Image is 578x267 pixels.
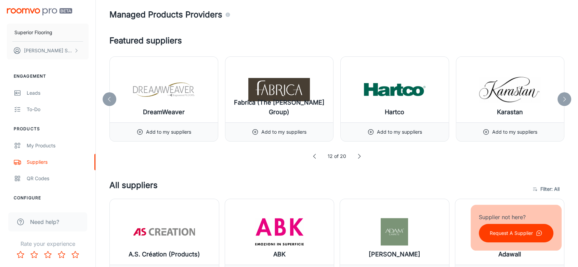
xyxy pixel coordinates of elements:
img: Roomvo PRO Beta [7,8,72,15]
p: Supplier not here? [479,213,553,221]
button: Superior Flooring [7,24,89,41]
button: Request A Supplier [479,224,553,242]
p: [PERSON_NAME] Semborski [24,47,72,54]
p: 12 of 20 [328,152,346,160]
button: Rate 5 star [68,248,82,262]
h6: Karastan [497,107,523,117]
span: Filter [540,185,560,193]
button: Rate 3 star [41,248,55,262]
div: Suppliers [27,158,89,166]
img: DreamWeaver [133,76,195,103]
p: Add to my suppliers [146,128,191,136]
button: [PERSON_NAME] Semborski [7,42,89,59]
span: Need help? [30,218,59,226]
p: Add to my suppliers [377,128,422,136]
img: A.S. Création (Products) [133,218,195,245]
h6: ABK [273,250,286,259]
button: Rate 2 star [27,248,41,262]
div: To-do [27,106,89,113]
div: QR Codes [27,175,89,182]
h6: Fabrica (The [PERSON_NAME] Group) [231,98,328,117]
p: Add to my suppliers [261,128,306,136]
h6: Adawall [498,250,521,259]
img: Fabrica (The Dixie Group) [248,76,310,103]
h6: A.S. Création (Products) [129,250,200,259]
span: : All [551,185,560,193]
p: Add to my suppliers [492,128,537,136]
button: Rate 1 star [14,248,27,262]
h4: Managed Products Providers [109,9,564,21]
img: Adam Carpets [364,218,425,245]
div: My Products [27,142,89,149]
p: Rate your experience [5,240,90,248]
h6: [PERSON_NAME] [369,250,420,259]
h4: All suppliers [109,179,529,199]
div: Agencies and suppliers who work with us to automatically identify the specific products you carry [225,9,231,21]
h6: DreamWeaver [143,107,185,117]
button: Rate 4 star [55,248,68,262]
p: Request A Supplier [490,229,533,237]
div: Leads [27,89,89,97]
h4: Featured suppliers [109,35,564,47]
h6: Hartco [385,107,404,117]
img: Hartco [364,76,425,103]
p: Superior Flooring [14,29,52,36]
img: Karastan [479,76,541,103]
img: ABK [249,218,310,245]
